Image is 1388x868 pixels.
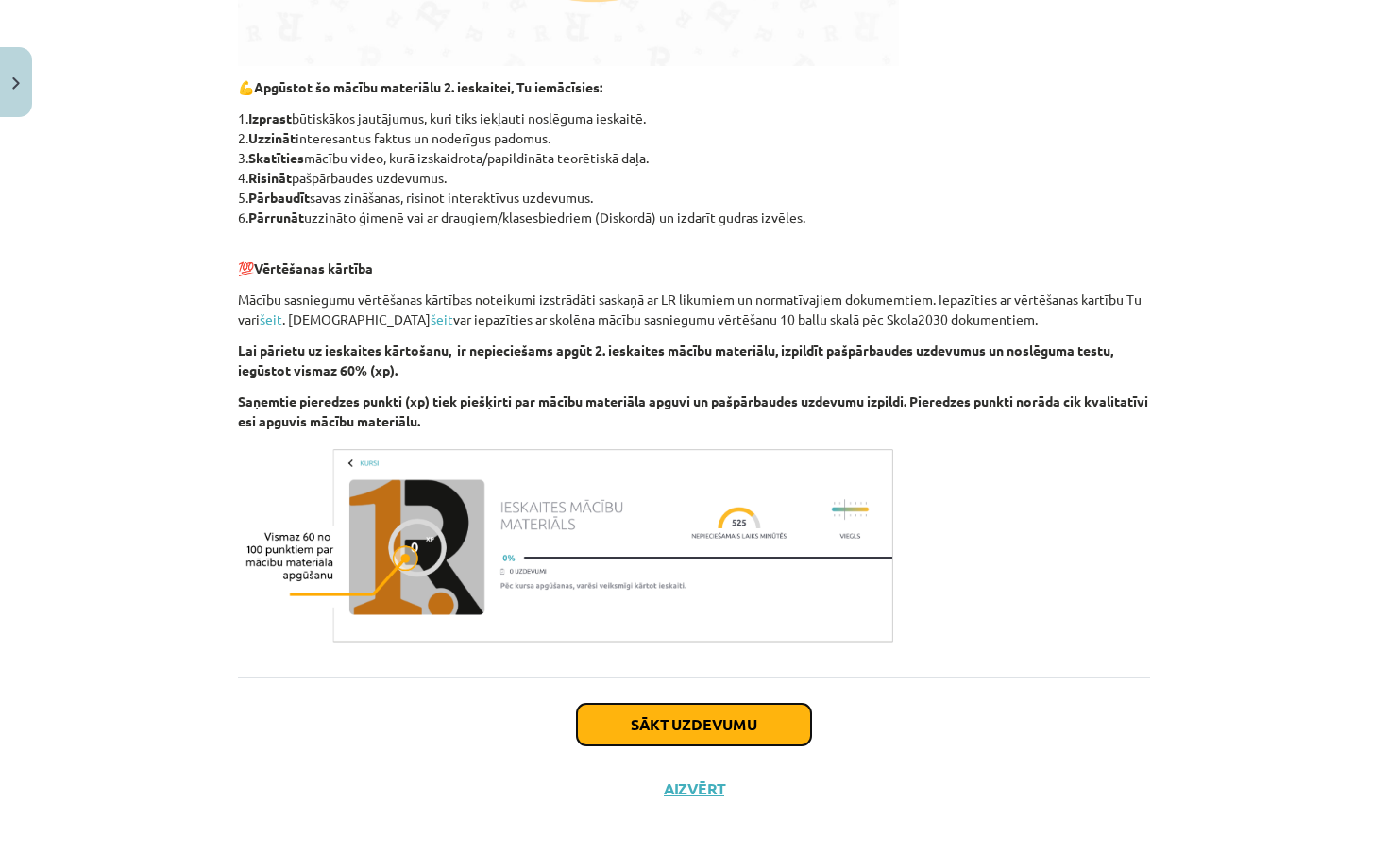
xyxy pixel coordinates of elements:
[238,77,1150,97] p: 💪
[248,169,292,186] b: Risināt
[238,290,1150,329] p: Mācību sasniegumu vērtēšanas kārtības noteikumi izstrādāti saskaņā ar LR likumiem un normatīvajie...
[248,189,310,206] b: Pārbaudīt
[248,209,304,225] b: Pārrunāt
[658,779,730,798] button: Aizvērt
[260,310,282,327] a: šeit
[254,78,602,95] b: Apgūstot šo mācību materiālu 2. ieskaitei, Tu iemācīsies:
[254,259,373,276] b: Vērtēšanas kārtība
[238,342,1113,378] b: Lai pārietu uz ieskaites kārtošanu, ir nepieciešams apgūt 2. ieskaites mācību materiālu, izpildīt...
[248,129,296,146] b: Uzzināt
[238,108,1150,227] p: 1. būtiskākos jautājumus, kuri tiks iekļauti noslēguma ieskaitē. 2. interesantus faktus un noderī...
[431,310,453,327] a: šeit
[238,239,1150,278] p: 💯
[238,392,1148,429] b: Saņemtie pieredzes punkti (xp) tiek piešķirti par mācību materiāla apguvi un pašpārbaudes uzdevum...
[12,77,20,90] img: icon-close-lesson-0947bae3869378f0d4975bcd49f059093ad1ed9edebbc8119c70593378902aed.svg
[248,149,304,166] b: Skatīties
[248,109,292,126] b: Izprast
[577,704,811,745] button: Sākt uzdevumu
